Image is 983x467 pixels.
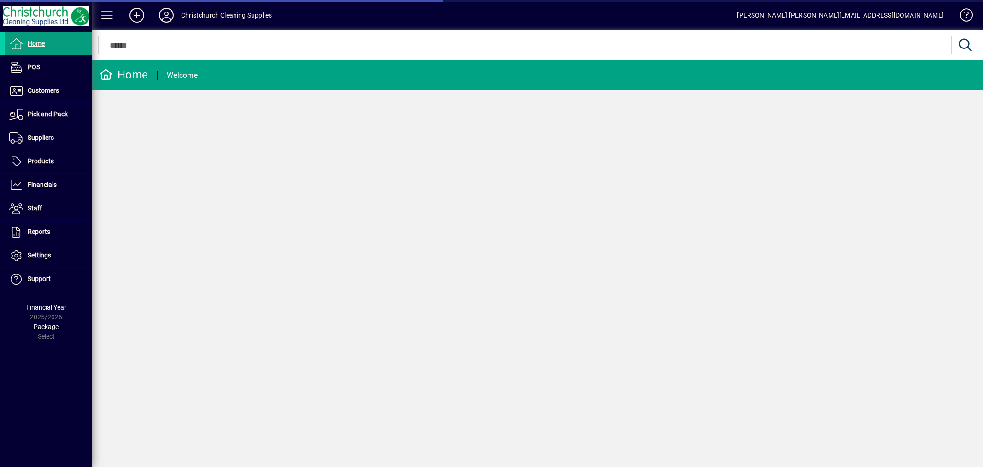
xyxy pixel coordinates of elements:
[28,251,51,259] span: Settings
[5,150,92,173] a: Products
[28,228,50,235] span: Reports
[5,126,92,150] a: Suppliers
[181,8,272,23] div: Christchurch Cleaning Supplies
[5,221,92,244] a: Reports
[28,181,57,188] span: Financials
[5,79,92,102] a: Customers
[122,7,152,24] button: Add
[5,174,92,197] a: Financials
[26,304,66,311] span: Financial Year
[953,2,971,32] a: Knowledge Base
[34,323,59,330] span: Package
[5,56,92,79] a: POS
[737,8,944,23] div: [PERSON_NAME] [PERSON_NAME][EMAIL_ADDRESS][DOMAIN_NAME]
[28,110,68,118] span: Pick and Pack
[28,204,42,212] span: Staff
[28,40,45,47] span: Home
[28,63,40,71] span: POS
[5,244,92,267] a: Settings
[5,268,92,291] a: Support
[5,197,92,220] a: Staff
[167,68,198,83] div: Welcome
[5,103,92,126] a: Pick and Pack
[28,275,51,282] span: Support
[28,157,54,165] span: Products
[28,87,59,94] span: Customers
[99,67,148,82] div: Home
[28,134,54,141] span: Suppliers
[152,7,181,24] button: Profile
